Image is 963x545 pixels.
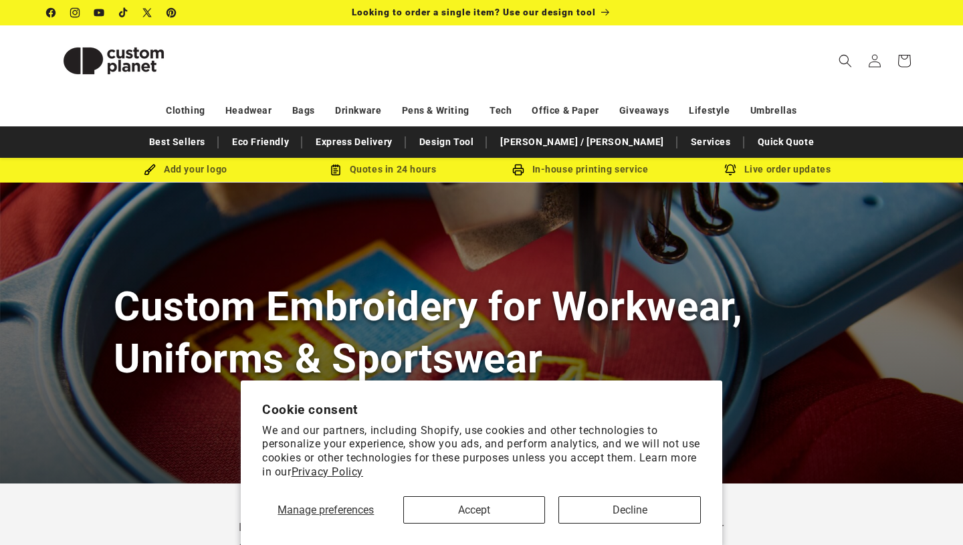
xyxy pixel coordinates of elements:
[532,99,599,122] a: Office & Paper
[512,164,524,176] img: In-house printing
[558,496,701,524] button: Decline
[142,130,212,154] a: Best Sellers
[278,504,374,516] span: Manage preferences
[87,161,284,178] div: Add your logo
[689,99,730,122] a: Lifestyle
[225,99,272,122] a: Headwear
[262,402,701,417] h2: Cookie consent
[619,99,669,122] a: Giveaways
[724,164,736,176] img: Order updates
[166,99,205,122] a: Clothing
[490,99,512,122] a: Tech
[679,161,876,178] div: Live order updates
[330,164,342,176] img: Order Updates Icon
[750,99,797,122] a: Umbrellas
[751,130,821,154] a: Quick Quote
[481,161,679,178] div: In-house printing service
[335,99,381,122] a: Drinkware
[352,7,596,17] span: Looking to order a single item? Use our design tool
[284,161,481,178] div: Quotes in 24 hours
[144,164,156,176] img: Brush Icon
[262,496,390,524] button: Manage preferences
[403,496,546,524] button: Accept
[494,130,670,154] a: [PERSON_NAME] / [PERSON_NAME]
[831,46,860,76] summary: Search
[47,31,181,91] img: Custom Planet
[896,481,963,545] iframe: Chat Widget
[42,25,186,96] a: Custom Planet
[684,130,738,154] a: Services
[292,465,363,478] a: Privacy Policy
[292,99,315,122] a: Bags
[225,130,296,154] a: Eco Friendly
[402,99,469,122] a: Pens & Writing
[262,424,701,479] p: We and our partners, including Shopify, use cookies and other technologies to personalize your ex...
[114,281,849,384] h1: Custom Embroidery for Workwear, Uniforms & Sportswear
[413,130,481,154] a: Design Tool
[309,130,399,154] a: Express Delivery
